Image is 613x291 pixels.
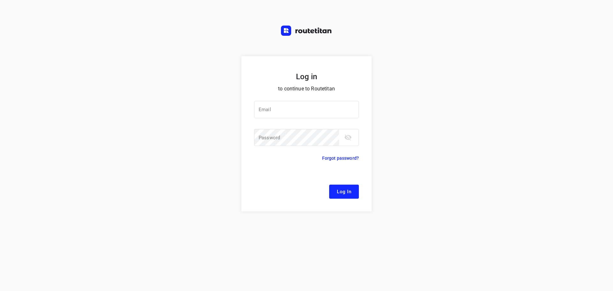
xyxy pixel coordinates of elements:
[254,72,359,82] h5: Log in
[342,131,354,144] button: toggle password visibility
[322,154,359,162] p: Forgot password?
[337,188,351,196] span: Log In
[329,185,359,199] button: Log In
[254,84,359,93] p: to continue to Routetitan
[281,26,332,36] img: Routetitan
